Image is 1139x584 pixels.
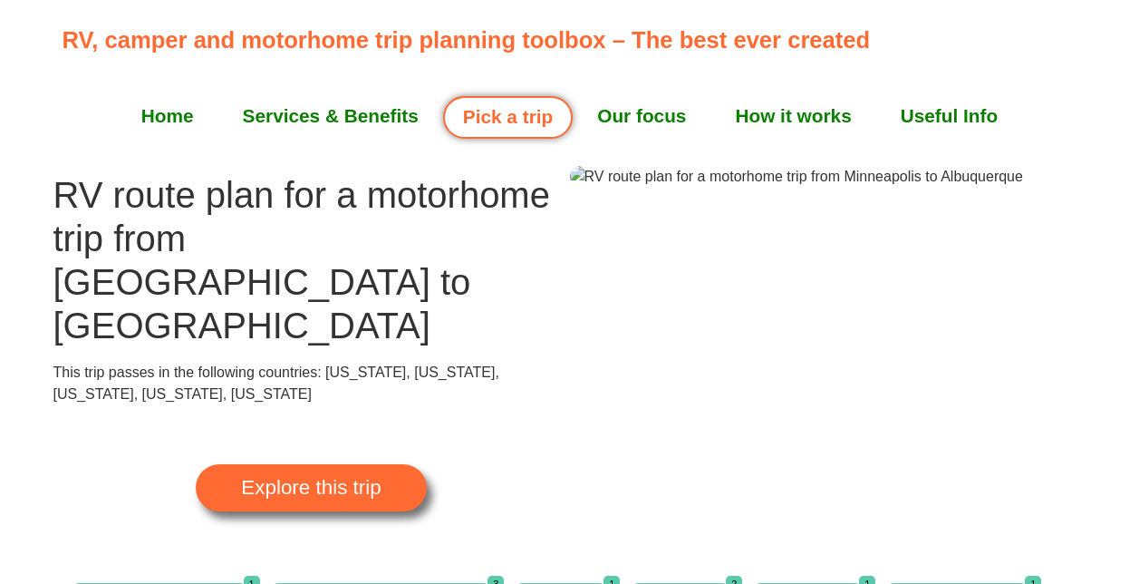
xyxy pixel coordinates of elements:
h1: RV route plan for a motorhome trip from [GEOGRAPHIC_DATA] to [GEOGRAPHIC_DATA] [53,173,570,347]
a: Home [117,93,218,139]
a: Services & Benefits [218,93,443,139]
a: Pick a trip [443,96,573,139]
p: RV, camper and motorhome trip planning toolbox – The best ever created [63,23,1087,57]
a: Useful Info [876,93,1022,139]
a: Explore this trip [196,464,426,511]
span: Explore this trip [241,478,381,498]
a: Our focus [573,93,710,139]
img: RV route plan for a motorhome trip from Minneapolis to Albuquerque [570,166,1023,188]
a: How it works [710,93,875,139]
span: This trip passes in the following countries: [US_STATE], [US_STATE], [US_STATE], [US_STATE], [US_... [53,365,499,402]
nav: Menu [63,93,1077,139]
